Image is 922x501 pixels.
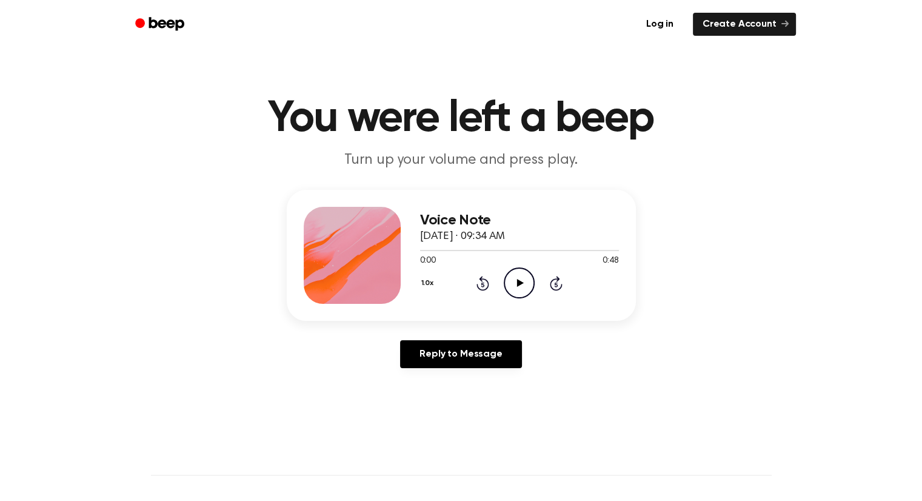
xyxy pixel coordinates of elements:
p: Turn up your volume and press play. [229,150,694,170]
span: 0:00 [420,255,436,267]
a: Reply to Message [400,340,521,368]
a: Create Account [693,13,796,36]
h3: Voice Note [420,212,619,229]
h1: You were left a beep [151,97,772,141]
a: Beep [127,13,195,36]
button: 1.0x [420,273,438,294]
span: 0:48 [603,255,618,267]
span: [DATE] · 09:34 AM [420,231,505,242]
a: Log in [634,10,686,38]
